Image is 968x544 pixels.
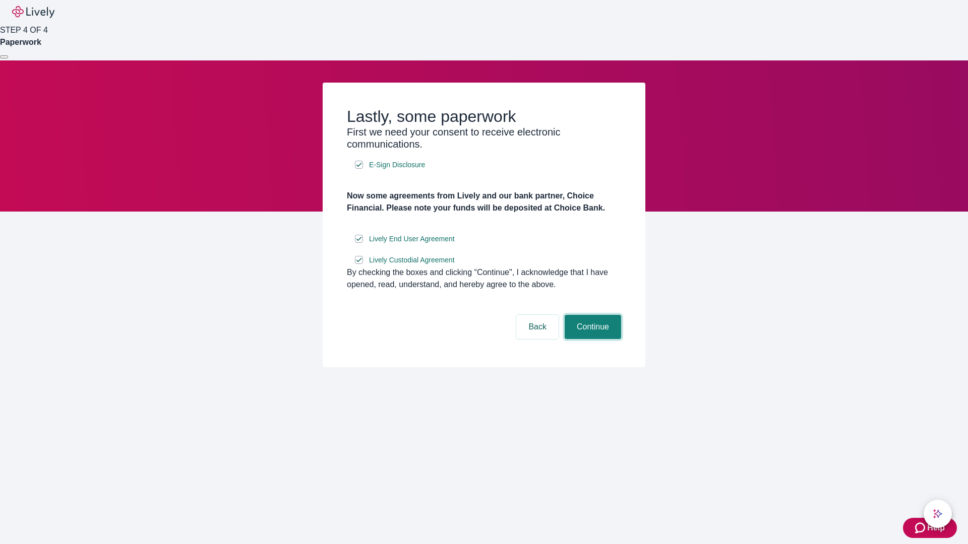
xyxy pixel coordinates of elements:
[924,500,952,528] button: chat
[367,159,427,171] a: e-sign disclosure document
[369,255,455,265] span: Lively Custodial Agreement
[565,315,621,339] button: Continue
[903,518,957,538] button: Zendesk support iconHelp
[915,522,927,534] svg: Zendesk support icon
[933,509,943,519] svg: Lively AI Assistant
[369,234,455,244] span: Lively End User Agreement
[347,266,621,291] div: By checking the boxes and clicking “Continue", I acknowledge that I have opened, read, understand...
[369,160,425,170] span: E-Sign Disclosure
[367,233,457,245] a: e-sign disclosure document
[516,315,559,339] button: Back
[367,254,457,266] a: e-sign disclosure document
[347,107,621,126] h2: Lastly, some paperwork
[927,522,945,534] span: Help
[12,6,54,18] img: Lively
[347,126,621,150] h3: First we need your consent to receive electronic communications.
[347,190,621,214] h4: Now some agreements from Lively and our bank partner, Choice Financial. Please note your funds wi...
